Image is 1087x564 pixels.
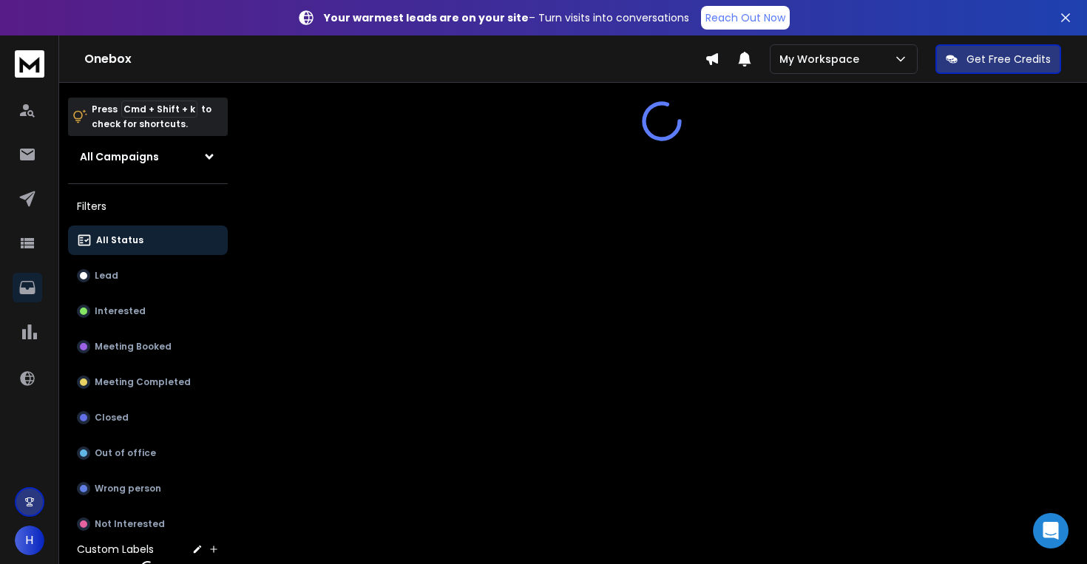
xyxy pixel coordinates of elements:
[15,526,44,555] button: H
[77,542,154,557] h3: Custom Labels
[95,518,165,530] p: Not Interested
[68,142,228,171] button: All Campaigns
[966,52,1051,67] p: Get Free Credits
[95,305,146,317] p: Interested
[705,10,785,25] p: Reach Out Now
[96,234,143,246] p: All Status
[68,196,228,217] h3: Filters
[92,102,211,132] p: Press to check for shortcuts.
[95,270,118,282] p: Lead
[68,438,228,468] button: Out of office
[68,509,228,539] button: Not Interested
[935,44,1061,74] button: Get Free Credits
[95,412,129,424] p: Closed
[1033,513,1069,548] div: Open Intercom Messenger
[15,50,44,78] img: logo
[95,483,161,495] p: Wrong person
[95,341,172,353] p: Meeting Booked
[701,6,790,30] a: Reach Out Now
[95,447,156,459] p: Out of office
[80,149,159,164] h1: All Campaigns
[68,332,228,361] button: Meeting Booked
[68,367,228,397] button: Meeting Completed
[95,376,191,388] p: Meeting Completed
[68,225,228,255] button: All Status
[324,10,689,25] p: – Turn visits into conversations
[84,50,705,68] h1: Onebox
[68,261,228,291] button: Lead
[779,52,865,67] p: My Workspace
[121,101,197,118] span: Cmd + Shift + k
[68,296,228,326] button: Interested
[68,474,228,503] button: Wrong person
[68,403,228,432] button: Closed
[324,10,529,25] strong: Your warmest leads are on your site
